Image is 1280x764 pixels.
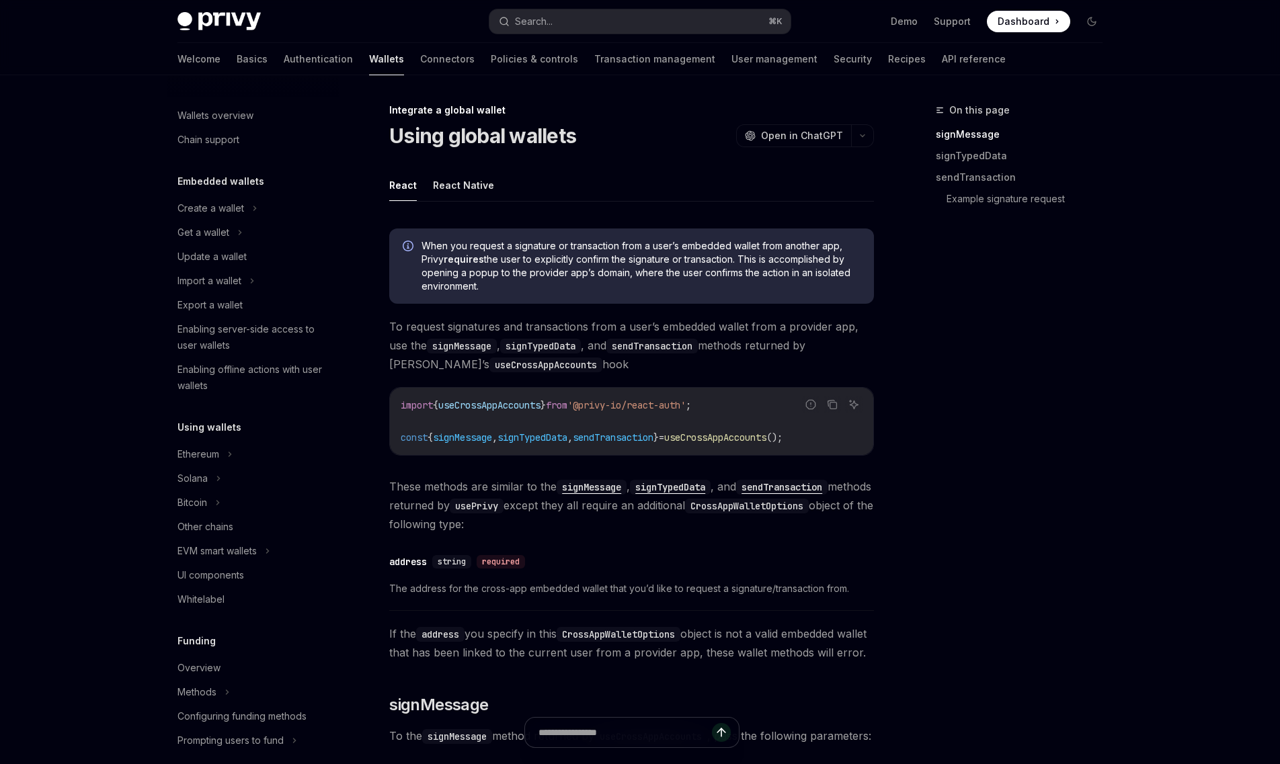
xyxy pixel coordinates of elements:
span: import [401,399,433,411]
code: signMessage [557,480,627,495]
a: Connectors [420,43,475,75]
div: Methods [177,684,216,700]
code: sendTransaction [606,339,698,353]
div: Enabling offline actions with user wallets [177,362,331,394]
span: from [546,399,567,411]
span: } [541,399,546,411]
div: Enabling server-side access to user wallets [177,321,331,353]
a: Demo [891,15,918,28]
svg: Info [403,241,416,254]
span: ⌘ K [768,16,783,27]
a: API reference [942,43,1006,75]
div: Search... [515,13,553,30]
code: CrossAppWalletOptions [557,627,680,642]
a: signTypedData [936,145,1113,167]
span: Dashboard [998,15,1049,28]
button: Open in ChatGPT [736,124,851,147]
a: Wallets overview [167,103,339,128]
span: (); [766,431,783,443]
code: useCrossAppAccounts [489,357,602,372]
a: Authentication [284,43,353,75]
a: User management [731,43,817,75]
div: Update a wallet [177,249,247,265]
button: Report incorrect code [802,396,819,413]
div: Other chains [177,519,233,535]
div: UI components [177,567,244,583]
div: Create a wallet [177,200,244,216]
span: These methods are similar to the , , and methods returned by except they all require an additiona... [389,477,874,534]
div: Wallets overview [177,108,253,124]
a: Export a wallet [167,293,339,317]
h5: Using wallets [177,419,241,435]
div: Integrate a global wallet [389,103,874,117]
div: Ethereum [177,446,219,462]
a: Overview [167,656,339,680]
span: , [567,431,573,443]
a: Support [934,15,971,28]
img: dark logo [177,12,261,31]
span: const [401,431,428,443]
code: signMessage [427,339,497,353]
span: string [438,556,466,567]
span: useCrossAppAccounts [664,431,766,443]
a: Other chains [167,515,339,539]
div: Bitcoin [177,495,207,511]
span: { [433,399,438,411]
div: required [477,555,525,568]
h5: Embedded wallets [177,173,264,189]
span: '@privy-io/react-auth' [567,399,686,411]
button: Toggle dark mode [1081,11,1103,32]
span: signMessage [433,431,492,443]
div: Export a wallet [177,297,243,313]
a: Enabling server-side access to user wallets [167,317,339,357]
button: Search...⌘K [489,9,791,34]
span: signMessage [389,694,488,716]
a: Chain support [167,128,339,152]
code: signTypedData [630,480,711,495]
a: UI components [167,563,339,587]
span: } [653,431,659,443]
a: Configuring funding methods [167,704,339,728]
span: The address for the cross-app embedded wallet that you’d like to request a signature/transaction ... [389,581,874,597]
span: Open in ChatGPT [761,129,843,142]
div: Configuring funding methods [177,708,307,724]
div: Whitelabel [177,591,225,607]
code: CrossAppWalletOptions [685,499,809,513]
div: EVM smart wallets [177,543,257,559]
h5: Funding [177,633,216,649]
a: Wallets [369,43,404,75]
span: When you request a signature or transaction from a user’s embedded wallet from another app, Privy... [422,239,861,293]
span: sendTransaction [573,431,653,443]
code: sendTransaction [736,480,828,495]
div: Chain support [177,132,239,148]
code: signTypedData [500,339,581,353]
span: { [428,431,433,443]
a: Welcome [177,43,221,75]
button: Send message [712,723,731,742]
div: Import a wallet [177,273,241,289]
a: Dashboard [987,11,1070,32]
span: On this page [949,102,1010,118]
a: Whitelabel [167,587,339,611]
div: Solana [177,470,208,486]
a: sendTransaction [736,480,828,493]
a: Transaction management [594,43,715,75]
a: signTypedData [630,480,711,493]
a: Example signature request [947,188,1113,210]
button: React [389,169,417,201]
span: = [659,431,664,443]
button: Copy the contents from the code block [824,396,841,413]
button: React Native [433,169,494,201]
a: Policies & controls [491,43,578,75]
code: usePrivy [450,499,504,513]
a: signMessage [557,480,627,493]
div: address [389,555,427,568]
a: Recipes [888,43,926,75]
a: Basics [237,43,268,75]
span: ; [686,399,691,411]
span: useCrossAppAccounts [438,399,541,411]
h1: Using global wallets [389,124,576,148]
a: Enabling offline actions with user wallets [167,357,339,398]
a: sendTransaction [936,167,1113,188]
span: To request signatures and transactions from a user’s embedded wallet from a provider app, use the... [389,317,874,374]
